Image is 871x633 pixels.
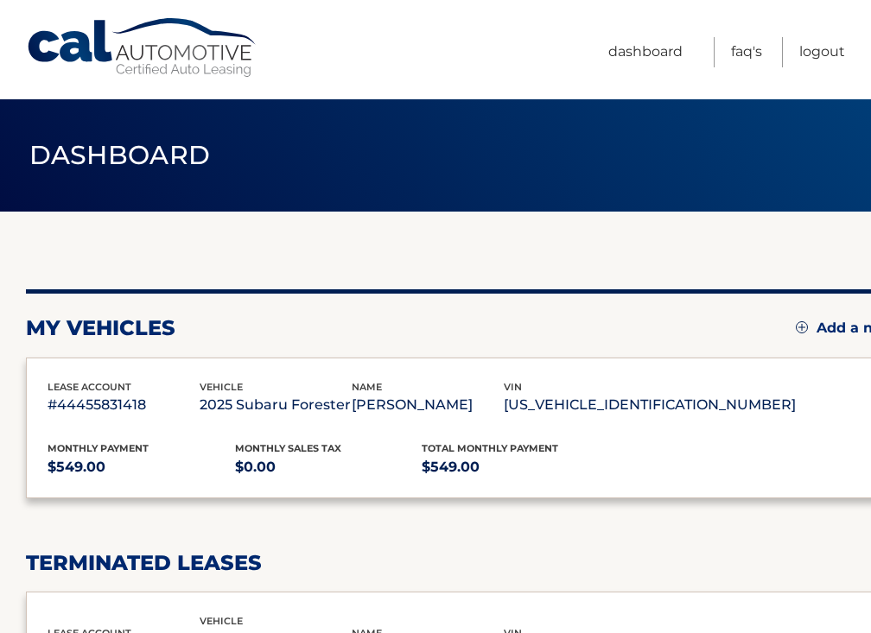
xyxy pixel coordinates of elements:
p: [US_VEHICLE_IDENTIFICATION_NUMBER] [504,393,796,417]
span: lease account [48,381,131,393]
span: Monthly Payment [48,442,149,454]
p: $549.00 [48,455,235,479]
a: Cal Automotive [26,17,259,79]
span: Dashboard [29,139,211,171]
span: Total Monthly Payment [422,442,558,454]
p: [PERSON_NAME] [352,393,504,417]
img: add.svg [796,321,808,333]
span: vehicle [200,381,243,393]
span: Monthly sales Tax [235,442,341,454]
span: name [352,381,382,393]
a: FAQ's [731,37,762,67]
p: $549.00 [422,455,609,479]
p: #44455831418 [48,393,200,417]
span: vehicle [200,615,243,627]
p: $0.00 [235,455,423,479]
span: vin [504,381,522,393]
a: Dashboard [608,37,683,67]
h2: my vehicles [26,315,175,341]
p: 2025 Subaru Forester [200,393,352,417]
a: Logout [799,37,845,67]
